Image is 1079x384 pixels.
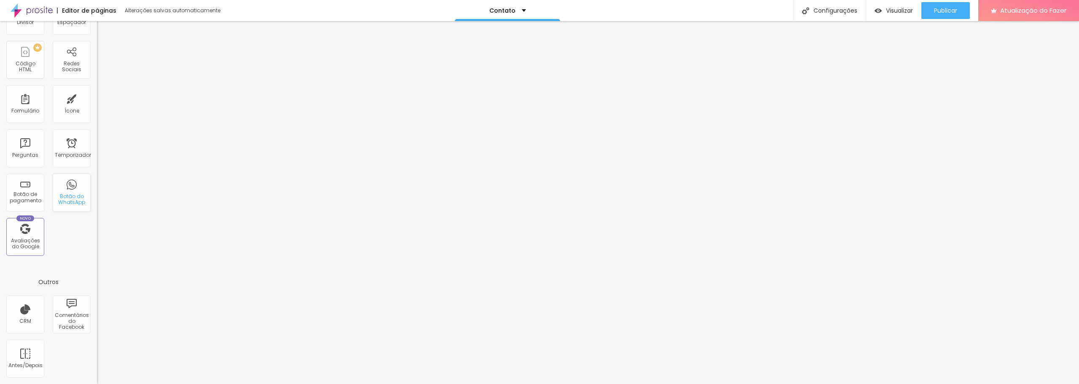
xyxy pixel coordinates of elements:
font: CRM [19,317,31,325]
font: Perguntas [12,151,38,158]
font: Atualização do Fazer [1000,6,1066,15]
font: Novo [20,216,31,221]
font: Contato [489,6,515,15]
font: Visualizar [886,6,913,15]
font: Formulário [11,107,39,114]
button: Publicar [921,2,970,19]
font: Outros [38,278,59,286]
font: Publicar [934,6,957,15]
font: Divisor [17,19,34,26]
font: Editor de páginas [62,6,116,15]
font: Temporizador [55,151,91,158]
font: Configurações [813,6,857,15]
font: Código HTML [16,60,35,73]
font: Avaliações do Google [11,237,40,250]
font: Antes/Depois [8,362,43,369]
img: view-1.svg [875,7,882,14]
font: Redes Sociais [62,60,81,73]
font: Alterações salvas automaticamente [125,7,220,14]
font: Botão do WhatsApp [58,193,85,206]
iframe: Editor [97,21,1079,384]
font: Espaçador [57,19,86,26]
font: Botão de pagamento [10,191,41,204]
img: Ícone [802,7,809,14]
button: Visualizar [866,2,921,19]
font: Comentários do Facebook [55,311,89,331]
font: Ícone [64,107,79,114]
